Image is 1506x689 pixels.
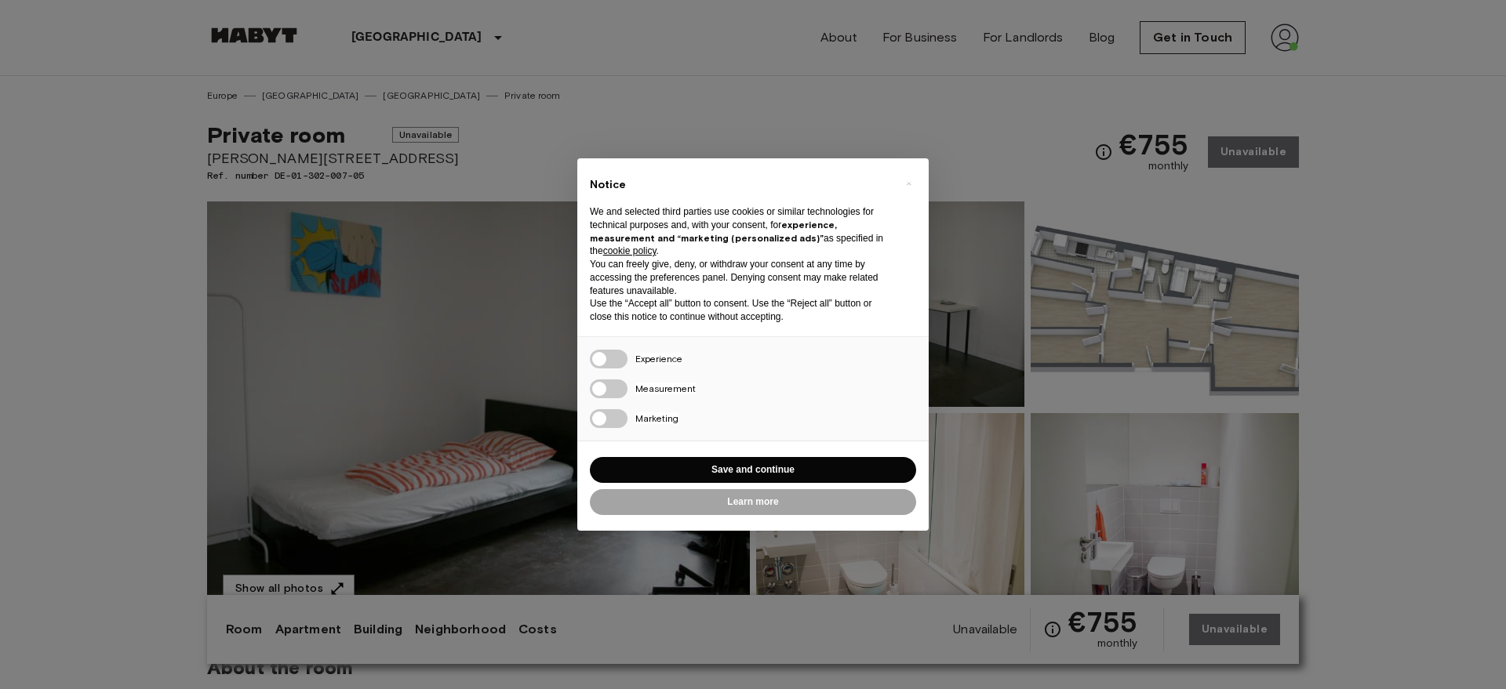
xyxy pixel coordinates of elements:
button: Close this notice [896,171,921,196]
p: You can freely give, deny, or withdraw your consent at any time by accessing the preferences pane... [590,258,891,297]
span: × [906,174,911,193]
span: Marketing [635,412,678,424]
h2: Notice [590,177,891,193]
p: We and selected third parties use cookies or similar technologies for technical purposes and, wit... [590,205,891,258]
a: cookie policy [603,245,657,256]
strong: experience, measurement and “marketing (personalized ads)” [590,219,837,244]
button: Learn more [590,489,916,515]
span: Measurement [635,383,696,394]
button: Save and continue [590,457,916,483]
span: Experience [635,353,682,364]
p: Use the “Accept all” button to consent. Use the “Reject all” button or close this notice to conti... [590,297,891,324]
